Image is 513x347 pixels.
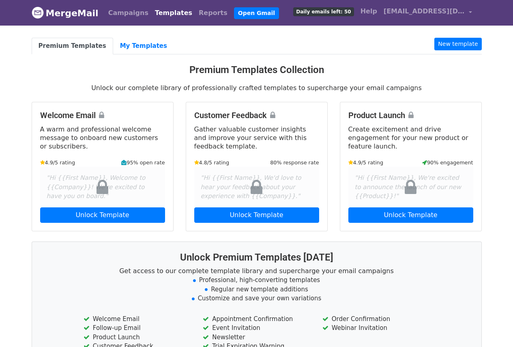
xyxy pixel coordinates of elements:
[113,38,174,54] a: My Templates
[234,7,279,19] a: Open Gmail
[380,3,475,22] a: [EMAIL_ADDRESS][DOMAIN_NAME]
[384,6,465,16] span: [EMAIL_ADDRESS][DOMAIN_NAME]
[42,276,472,285] li: Professional, high-converting templates
[203,333,310,342] li: Newsletter
[42,267,472,275] p: Get access to our complete template library and supercharge your email campaigns
[290,3,357,19] a: Daily emails left: 50
[32,4,99,22] a: MergeMail
[84,315,191,324] li: Welcome Email
[194,167,319,207] div: "Hi {{First Name}}, We'd love to hear your feedback about your experience with {{Company}}."
[152,5,195,21] a: Templates
[322,315,429,324] li: Order Confirmation
[348,159,384,166] small: 4.9/5 rating
[194,159,230,166] small: 4.8/5 rating
[203,323,310,333] li: Event Invitation
[348,207,473,223] a: Unlock Template
[42,252,472,263] h3: Unlock Premium Templates [DATE]
[194,207,319,223] a: Unlock Template
[194,125,319,151] p: Gather valuable customer insights and improve your service with this feedback template.
[357,3,380,19] a: Help
[434,38,481,50] a: New template
[270,159,319,166] small: 80% response rate
[40,167,165,207] div: "Hi {{First Name}}, Welcome to {{Company}}! We're excited to have you on board."
[348,125,473,151] p: Create excitement and drive engagement for your new product or feature launch.
[32,64,482,76] h3: Premium Templates Collection
[32,38,113,54] a: Premium Templates
[42,294,472,303] li: Customize and save your own variations
[348,167,473,207] div: "Hi {{First Name}}, We're excited to announce the launch of our new {{Product}}!"
[32,84,482,92] p: Unlock our complete library of professionally crafted templates to supercharge your email campaigns
[40,159,75,166] small: 4.9/5 rating
[422,159,473,166] small: 90% engagement
[84,333,191,342] li: Product Launch
[203,315,310,324] li: Appointment Confirmation
[348,110,473,120] h4: Product Launch
[40,125,165,151] p: A warm and professional welcome message to onboard new customers or subscribers.
[40,207,165,223] a: Unlock Template
[322,323,429,333] li: Webinar Invitation
[40,110,165,120] h4: Welcome Email
[42,285,472,294] li: Regular new template additions
[84,323,191,333] li: Follow-up Email
[194,110,319,120] h4: Customer Feedback
[195,5,231,21] a: Reports
[105,5,152,21] a: Campaigns
[293,7,354,16] span: Daily emails left: 50
[32,6,44,19] img: MergeMail logo
[121,159,165,166] small: 95% open rate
